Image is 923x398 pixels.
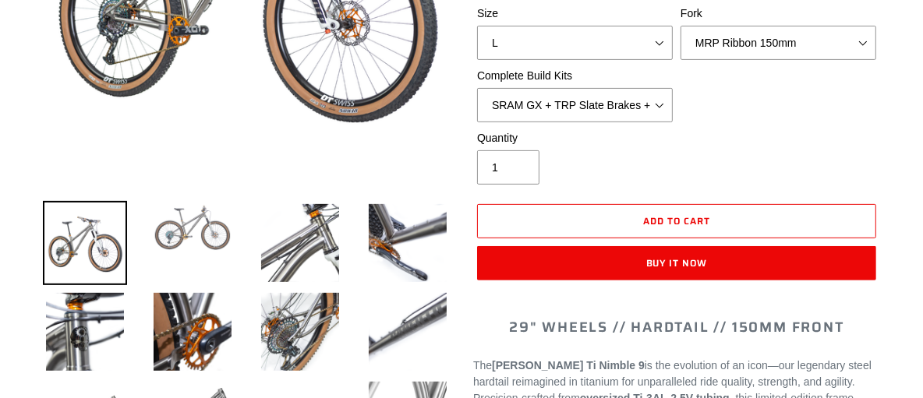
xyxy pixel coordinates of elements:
img: Load image into Gallery viewer, TI NIMBLE 9 [150,201,235,255]
img: Load image into Gallery viewer, TI NIMBLE 9 [258,201,342,285]
img: Load image into Gallery viewer, TI NIMBLE 9 [43,290,127,374]
label: Size [477,5,673,22]
img: Load image into Gallery viewer, TI NIMBLE 9 [366,201,450,285]
span: 29" WHEELS // HARDTAIL // 150MM FRONT [509,316,844,338]
img: Load image into Gallery viewer, TI NIMBLE 9 [366,290,450,374]
label: Complete Build Kits [477,68,673,84]
img: Load image into Gallery viewer, TI NIMBLE 9 [258,290,342,374]
label: Fork [681,5,876,22]
img: Load image into Gallery viewer, TI NIMBLE 9 [43,201,127,285]
strong: [PERSON_NAME] Ti Nimble 9 [492,359,645,372]
button: Buy it now [477,246,876,280]
label: Quantity [477,130,673,146]
img: Load image into Gallery viewer, TI NIMBLE 9 [150,290,235,374]
span: Add to cart [643,213,710,228]
button: Add to cart [477,204,876,238]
